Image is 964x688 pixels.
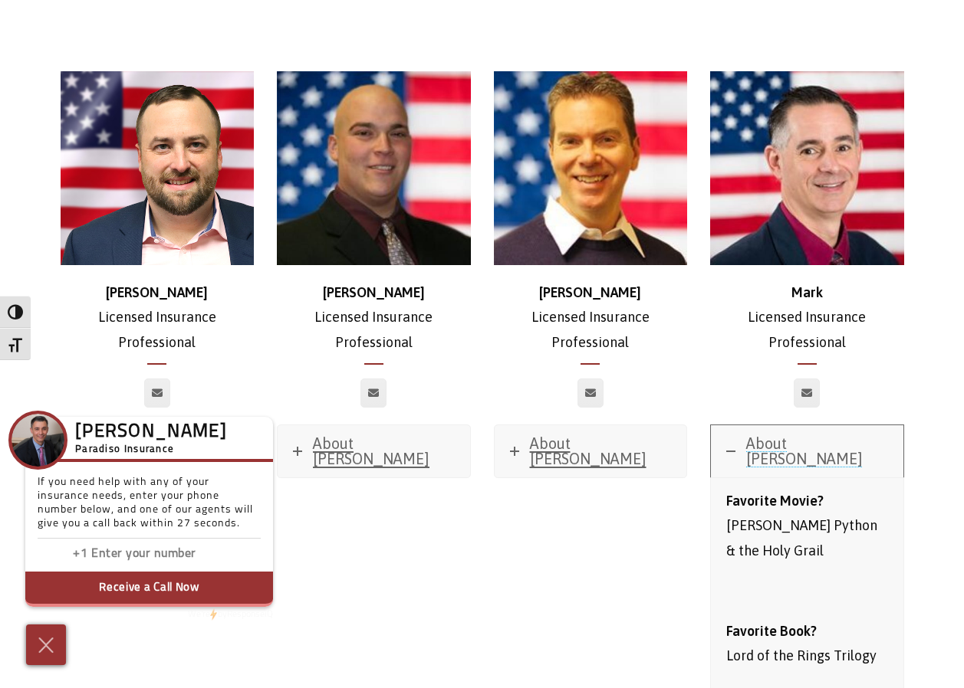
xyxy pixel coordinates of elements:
[12,414,64,467] img: Company Icon
[25,572,273,607] button: Receive a Call Now
[45,543,91,565] input: Enter country code
[726,489,888,563] p: [PERSON_NAME] Python & the Holy Grail
[711,425,903,477] a: About [PERSON_NAME]
[494,71,688,265] img: Joe-Mooney-1
[726,623,817,639] strong: Favorite Book?
[494,280,688,355] p: Licensed Insurance Professional
[746,434,863,467] span: About [PERSON_NAME]
[188,610,273,619] a: We'rePowered by iconbyResponseiQ
[710,280,904,355] p: Licensed Insurance Professional
[278,425,470,477] a: About [PERSON_NAME]
[495,425,687,477] a: About [PERSON_NAME]
[530,434,647,467] span: About [PERSON_NAME]
[91,543,245,565] input: Enter phone number
[726,619,888,669] p: Lord of the Rings Trilogy
[791,284,823,300] strong: Mark
[539,284,641,300] strong: [PERSON_NAME]
[726,493,824,509] strong: Favorite Movie?
[188,610,227,619] span: We're by
[106,284,208,300] strong: [PERSON_NAME]
[61,280,255,355] p: Licensed Insurance Professional
[323,284,425,300] strong: [PERSON_NAME]
[38,476,261,539] p: If you need help with any of your insurance needs, enter your phone number below, and one of our ...
[210,608,217,621] img: Powered by icon
[75,426,227,440] h3: [PERSON_NAME]
[61,71,255,265] img: David_headshot_500x500
[75,441,227,458] h5: Paradiso Insurance
[35,633,58,657] img: Cross icon
[277,280,471,355] p: Licensed Insurance Professional
[277,71,471,265] img: shawn
[710,71,904,265] img: mark
[313,434,429,467] span: About [PERSON_NAME]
